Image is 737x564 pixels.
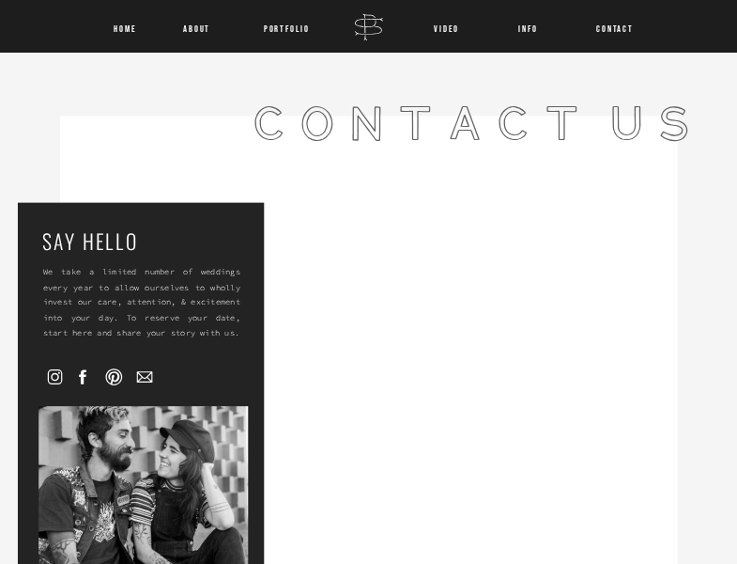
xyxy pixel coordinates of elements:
[596,19,624,35] a: CONTACT
[258,19,315,35] a: Portfolio
[505,19,550,35] a: INFO
[110,19,141,35] a: Home
[180,19,212,35] a: About
[94,86,697,165] h1: contact Us
[433,19,460,35] a: VIDEO
[43,265,240,359] p: We take a limited number of weddings every year to allow ourselves to wholly invest our care, att...
[42,226,182,252] a: say hello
